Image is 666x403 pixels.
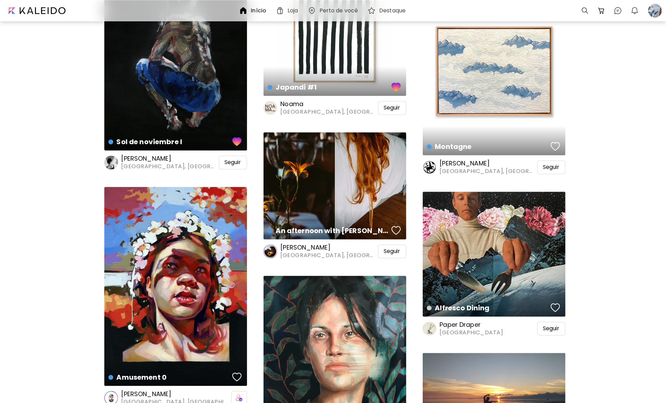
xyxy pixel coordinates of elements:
img: cart [597,7,606,15]
img: bellIcon [631,7,639,15]
h6: [PERSON_NAME] [440,160,536,168]
button: favorites [231,135,244,149]
a: [PERSON_NAME][GEOGRAPHIC_DATA], [GEOGRAPHIC_DATA]Seguir [264,244,406,260]
h6: Paper Draper [440,321,503,329]
h6: [PERSON_NAME] [121,390,230,399]
h6: Loja [288,8,298,13]
span: [GEOGRAPHIC_DATA] [440,329,503,337]
img: chatIcon [614,7,622,15]
a: [PERSON_NAME][GEOGRAPHIC_DATA], [GEOGRAPHIC_DATA]Seguir [104,155,247,171]
div: Seguir [378,101,406,115]
span: [GEOGRAPHIC_DATA], [GEOGRAPHIC_DATA] [121,163,218,171]
a: Noama[GEOGRAPHIC_DATA], [GEOGRAPHIC_DATA]Seguir [264,100,406,116]
h4: Montagne [427,142,549,152]
div: Seguir [378,245,406,258]
button: favorites [231,370,244,384]
h6: Início [251,8,266,13]
a: Alfresco Diningfavoriteshttps://cdn.kaleido.art/CDN/Artwork/136754/Primary/medium.webp?updated=61... [423,192,565,317]
span: [GEOGRAPHIC_DATA], [GEOGRAPHIC_DATA] [281,108,377,116]
h4: An afternoon with [PERSON_NAME] [268,226,389,236]
button: bellIcon [629,5,641,16]
a: Amusement 0favoriteshttps://cdn.kaleido.art/CDN/Artwork/152640/Primary/medium.webp?updated=681933 [104,187,247,386]
span: [GEOGRAPHIC_DATA], [GEOGRAPHIC_DATA] [281,252,377,260]
h4: Amusement 0 [108,372,230,383]
span: [GEOGRAPHIC_DATA], [GEOGRAPHIC_DATA] [440,168,536,175]
a: [PERSON_NAME][GEOGRAPHIC_DATA], [GEOGRAPHIC_DATA]Seguir [423,160,565,175]
a: Perto de você [308,7,361,15]
span: Seguir [384,105,400,112]
h4: Alfresco Dining [427,303,549,313]
a: Loja [276,7,301,15]
h6: Destaque [379,8,406,13]
button: favorites [549,301,562,315]
button: favorites [390,224,403,238]
button: favorites [390,80,403,94]
span: Seguir [384,248,400,255]
img: icon [236,395,243,402]
div: Seguir [219,156,247,170]
a: Destaque [367,7,408,15]
img: favorites [232,137,242,147]
h6: Noama [281,100,377,108]
button: favorites [549,140,562,153]
h6: [PERSON_NAME] [121,155,218,163]
h6: Perto de você [319,8,358,13]
span: Seguir [225,159,241,166]
h4: Sol de noviembre I [108,137,230,147]
span: Seguir [543,325,560,332]
a: An afternoon with [PERSON_NAME]favoriteshttps://cdn.kaleido.art/CDN/Artwork/141928/Primary/medium... [264,133,406,240]
div: Seguir [537,322,565,336]
div: Seguir [537,161,565,174]
img: favorites [392,82,401,92]
span: Seguir [543,164,560,171]
h6: [PERSON_NAME] [281,244,377,252]
h4: Japandi #1 [268,82,389,93]
a: Paper Draper[GEOGRAPHIC_DATA]Seguir [423,321,565,337]
a: Início [239,7,269,15]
